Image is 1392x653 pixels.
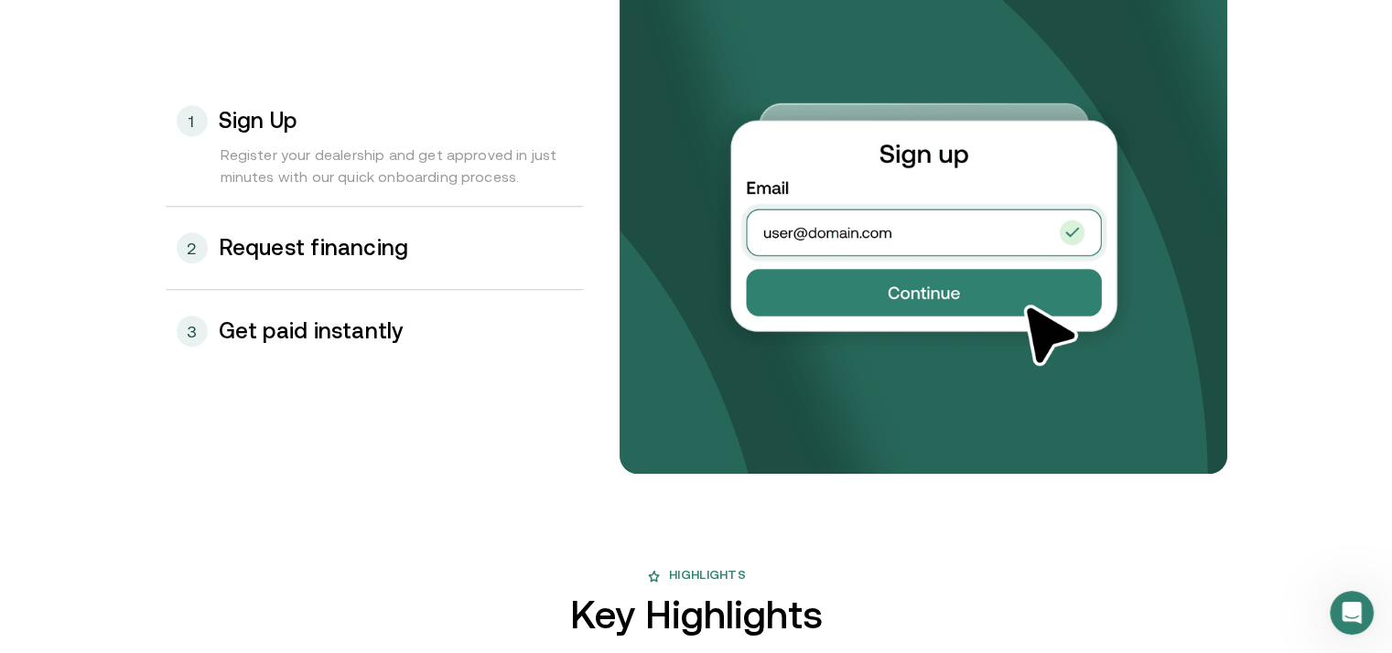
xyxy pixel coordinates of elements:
div: Register your dealership and get approved in just minutes with our quick onboarding process. [166,144,583,206]
img: benefit [646,569,662,583]
div: 2 [177,232,208,263]
h3: Get paid instantly [219,319,404,343]
span: Highlights [669,565,746,587]
h3: Sign Up [219,109,297,133]
iframe: Intercom live chat [1330,591,1374,635]
h2: Key Highlights [570,594,823,635]
div: 1 [177,105,208,136]
div: 3 [177,316,208,347]
img: Sign Up [704,93,1143,369]
h3: Request financing [219,236,409,260]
